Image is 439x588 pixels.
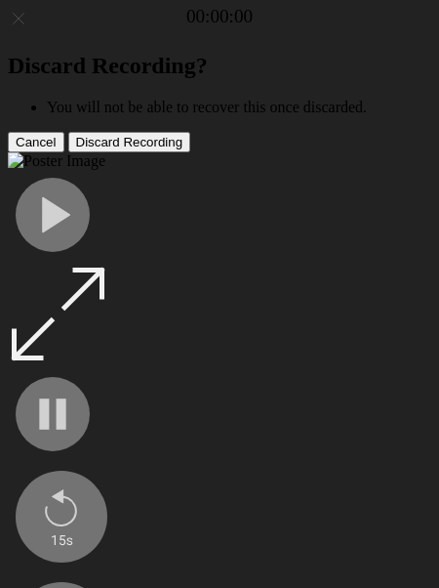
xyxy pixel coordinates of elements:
[68,132,191,152] button: Discard Recording
[8,152,105,170] img: Poster Image
[186,6,253,27] a: 00:00:00
[8,132,64,152] button: Cancel
[8,53,431,79] h2: Discard Recording?
[47,99,431,116] li: You will not be able to recover this once discarded.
